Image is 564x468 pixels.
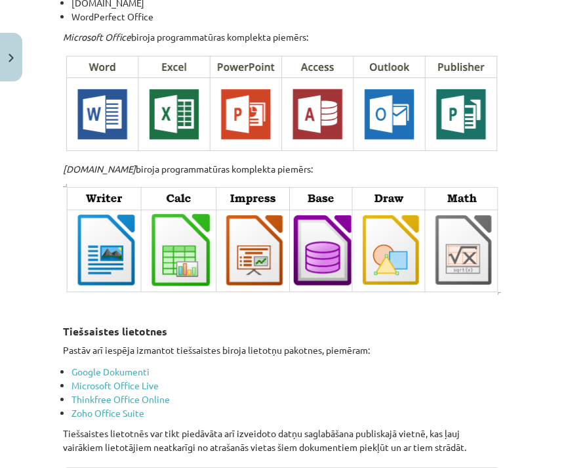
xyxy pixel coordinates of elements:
[71,393,170,405] a: Thinkfree Office Online
[63,162,501,176] p: biroja programmatūras komplekta piemērs:
[63,163,136,175] em: [DOMAIN_NAME]
[63,31,131,43] em: Microsoft Office
[71,407,144,419] a: Zoho Office Suite
[71,10,501,24] li: WordPerfect Office
[71,379,159,391] a: Microsoft Office Live
[9,54,14,62] img: icon-close-lesson-0947bae3869378f0d4975bcd49f059093ad1ed9edebbc8119c70593378902aed.svg
[63,343,501,357] p: Pastāv arī iespēja izmantot tiešsaistes biroja lietotņu pakotnes, piemēram:
[63,30,501,44] p: biroja programmatūras komplekta piemērs:
[63,324,167,338] strong: Tiešsaistes lietotnes
[63,427,501,454] p: Tiešsaistes lietotnēs var tikt piedāvāta arī izveidoto datņu saglabāšana publiskajā vietnē, kas ļ...
[71,366,150,377] a: Google Dokumenti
